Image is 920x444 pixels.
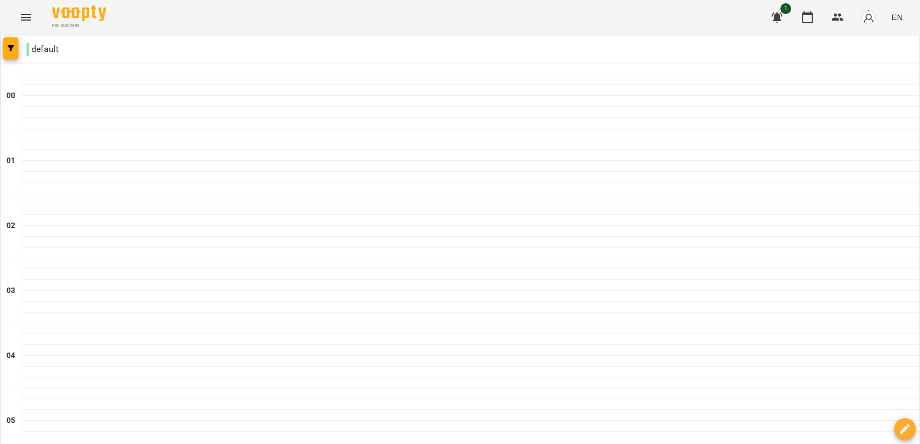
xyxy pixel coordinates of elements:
span: 1 [780,3,791,14]
h6: 00 [7,90,15,102]
p: default [27,43,59,56]
img: Voopty Logo [52,5,106,21]
h6: 01 [7,155,15,167]
img: avatar_s.png [861,10,876,25]
span: EN [891,11,903,23]
span: For Business [52,22,106,29]
h6: 03 [7,285,15,297]
h6: 05 [7,415,15,427]
h6: 02 [7,220,15,232]
button: EN [887,7,907,27]
button: Menu [13,4,39,30]
h6: 04 [7,350,15,362]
